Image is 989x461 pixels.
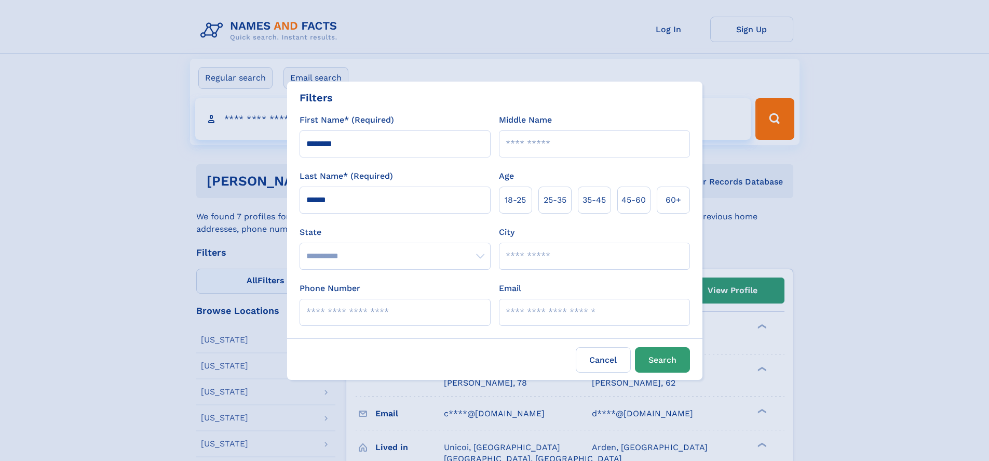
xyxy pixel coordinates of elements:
label: Last Name* (Required) [300,170,393,182]
label: Email [499,282,521,295]
span: 60+ [666,194,681,206]
span: 25‑35 [544,194,566,206]
span: 35‑45 [582,194,606,206]
label: City [499,226,514,239]
label: First Name* (Required) [300,114,394,126]
label: Phone Number [300,282,360,295]
label: State [300,226,491,239]
label: Cancel [576,347,631,373]
span: 45‑60 [621,194,646,206]
div: Filters [300,90,333,106]
label: Age [499,170,514,182]
span: 18‑25 [505,194,526,206]
button: Search [635,347,690,373]
label: Middle Name [499,114,552,126]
